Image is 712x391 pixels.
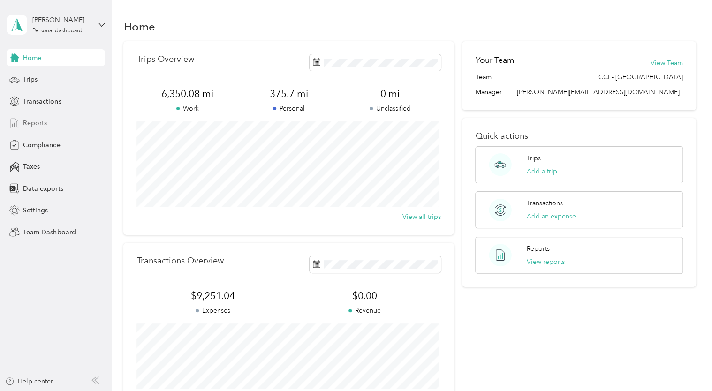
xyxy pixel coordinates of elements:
[238,104,340,113] p: Personal
[5,376,53,386] button: Help center
[32,15,91,25] div: [PERSON_NAME]
[598,72,683,82] span: CCI - [GEOGRAPHIC_DATA]
[527,244,550,254] p: Reports
[651,58,683,68] button: View Team
[402,212,441,222] button: View all trips
[475,87,501,97] span: Manager
[136,306,288,316] p: Expenses
[289,289,441,302] span: $0.00
[23,162,40,172] span: Taxes
[527,166,557,176] button: Add a trip
[23,75,38,84] span: Trips
[136,104,238,113] p: Work
[23,118,47,128] span: Reports
[32,28,83,34] div: Personal dashboard
[136,256,223,266] p: Transactions Overview
[527,257,565,267] button: View reports
[123,22,155,31] h1: Home
[23,205,48,215] span: Settings
[475,54,514,66] h2: Your Team
[289,306,441,316] p: Revenue
[23,140,60,150] span: Compliance
[136,54,194,64] p: Trips Overview
[136,87,238,100] span: 6,350.08 mi
[136,289,288,302] span: $9,251.04
[23,97,61,106] span: Transactions
[527,198,563,208] p: Transactions
[527,153,541,163] p: Trips
[340,104,441,113] p: Unclassified
[527,211,576,221] button: Add an expense
[23,184,63,194] span: Data exports
[475,72,491,82] span: Team
[517,88,680,96] span: [PERSON_NAME][EMAIL_ADDRESS][DOMAIN_NAME]
[475,131,682,141] p: Quick actions
[23,227,76,237] span: Team Dashboard
[340,87,441,100] span: 0 mi
[659,338,712,391] iframe: Everlance-gr Chat Button Frame
[238,87,340,100] span: 375.7 mi
[23,53,41,63] span: Home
